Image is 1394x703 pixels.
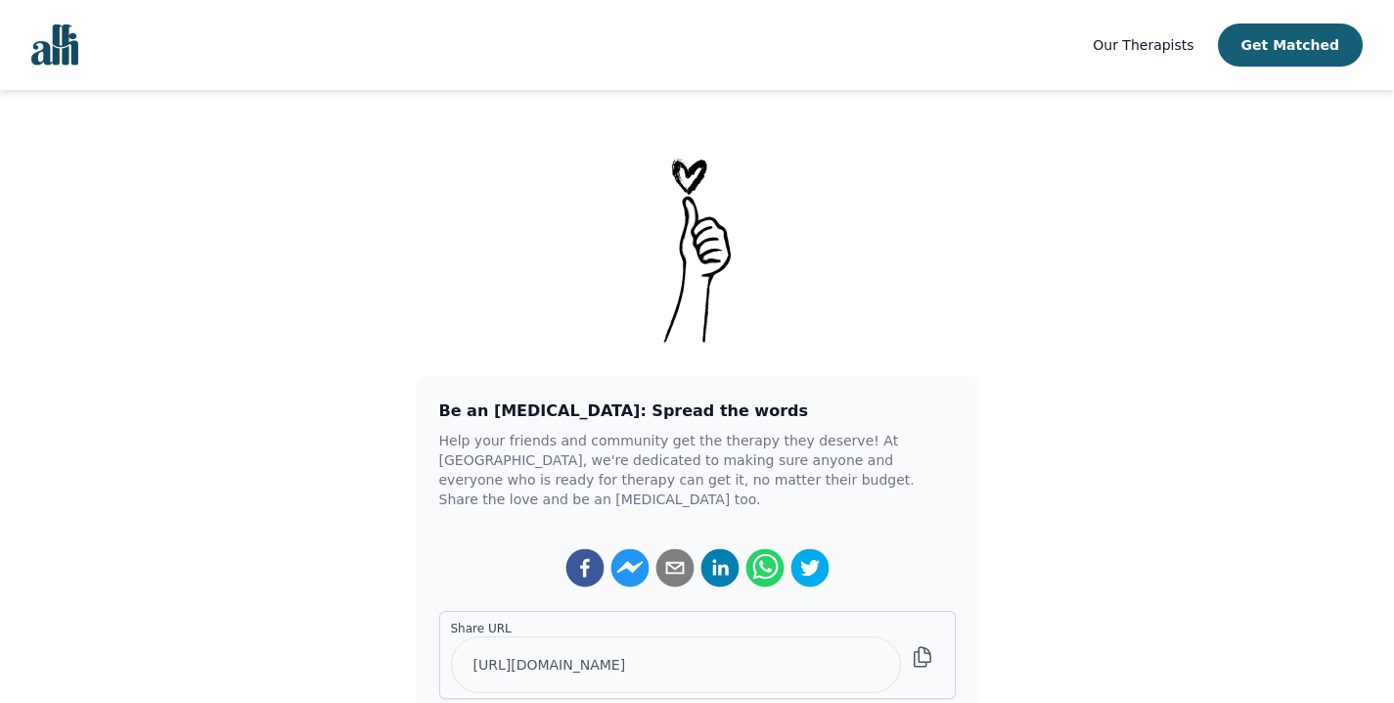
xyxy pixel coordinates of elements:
[610,548,650,587] button: facebookmessenger
[655,548,695,587] button: email
[451,621,901,636] label: Share URL
[565,548,605,587] button: facebook
[439,431,956,509] p: Help your friends and community get the therapy they deserve! At [GEOGRAPHIC_DATA], we're dedicat...
[790,548,830,587] button: twitter
[1093,33,1193,57] a: Our Therapists
[31,24,78,66] img: alli logo
[648,153,747,345] img: Thank-You-_1_uatste.png
[745,548,785,587] button: whatsapp
[1093,37,1193,53] span: Our Therapists
[700,548,740,587] button: linkedin
[439,399,956,423] h3: Be an [MEDICAL_DATA]: Spread the words
[1218,23,1363,67] button: Get Matched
